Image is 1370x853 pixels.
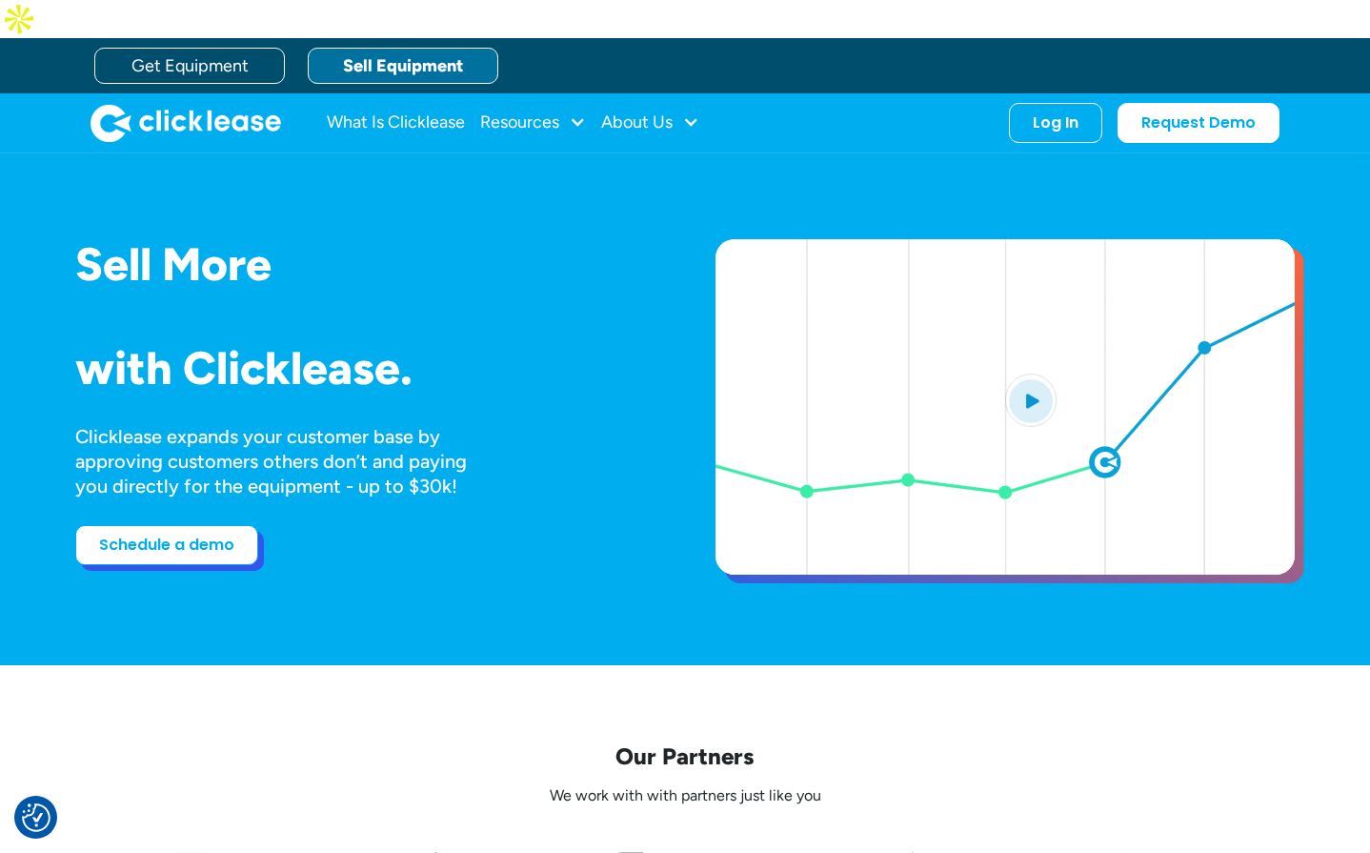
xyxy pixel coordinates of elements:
[22,803,50,832] img: Revisit consent button
[715,239,1295,575] a: open lightbox
[75,424,502,498] div: Clicklease expands your customer base by approving customers others don’t and paying you directly...
[1033,113,1078,132] div: Log In
[308,48,498,84] a: Sell Equipment
[1118,103,1279,143] a: Request Demo
[22,803,50,832] button: Consent Preferences
[75,741,1295,771] p: Our Partners
[91,104,281,142] img: Clicklease logo
[601,104,699,142] div: About Us
[75,239,655,290] h1: Sell More
[94,48,285,84] a: Get Equipment
[75,343,655,394] h1: with Clicklease.
[75,786,1295,806] p: We work with with partners just like you
[480,104,586,142] div: Resources
[91,104,281,142] a: home
[327,104,465,142] a: What Is Clicklease
[1005,374,1057,427] img: Blue play button logo on a light blue circular background
[75,525,258,565] a: Schedule a demo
